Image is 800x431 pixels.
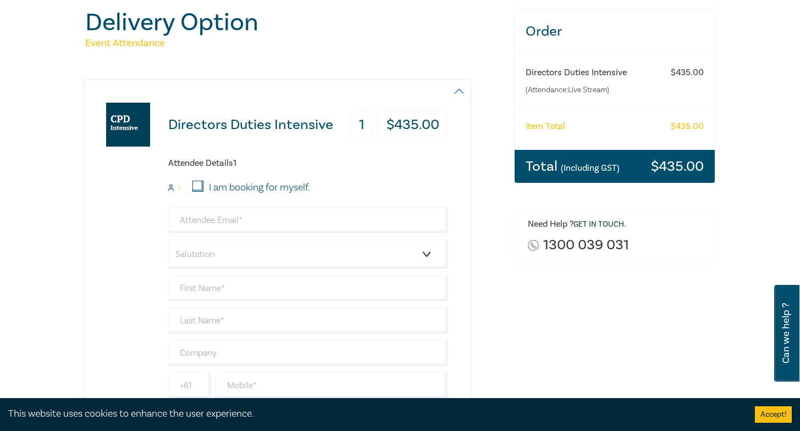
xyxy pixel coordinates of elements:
input: Mobile* [216,372,448,399]
small: (Attendance: Live Stream ) [526,85,660,96]
h1: Delivery Option [85,8,501,37]
span: Can we help ? [781,292,791,375]
input: +61 [168,372,211,399]
h5: Event Attendance [85,37,501,50]
h3: Total [526,159,620,173]
input: Company [168,340,448,366]
h3: Directors Duties Intensive [168,117,333,132]
div: This website uses cookies to enhance the user experience. [8,407,738,421]
h3: $ 435.00 [651,159,704,173]
h6: Attendee Details 1 [168,158,448,169]
h6: Need Help ? . [528,219,707,230]
input: First Name* [168,275,448,301]
h3: Order [515,9,715,54]
a: Get in touch [573,220,624,230]
button: Accept cookies [755,406,792,423]
small: (Including GST) [561,163,620,173]
small: 1 [178,184,180,192]
img: Directors Duties Intensive [106,103,150,147]
h6: $ 435.00 [671,121,704,132]
input: Last Name* [168,307,448,334]
h3: 1 [350,110,373,140]
input: Attendee Email* [168,207,448,233]
a: 1300 039 031 [543,238,629,253]
label: I am booking for myself. [209,181,310,195]
h3: $ 435.00 [378,110,448,140]
h6: Directors Duties Intensive [526,68,660,78]
h6: Item Total [526,121,565,132]
h6: $ 435.00 [671,68,704,78]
